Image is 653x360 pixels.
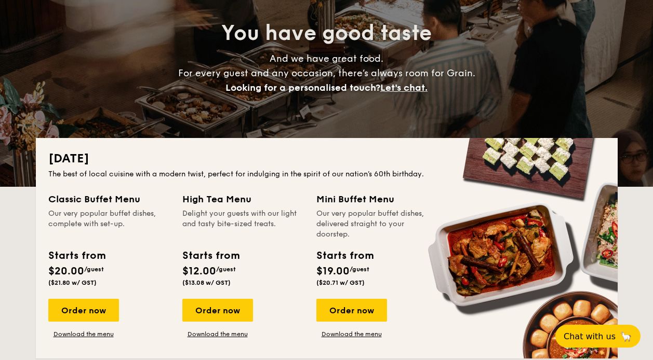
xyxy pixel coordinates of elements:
div: Order now [316,299,387,322]
div: High Tea Menu [182,192,304,206]
div: Starts from [316,248,373,264]
div: Order now [48,299,119,322]
button: Chat with us🦙 [555,325,641,348]
span: $12.00 [182,265,216,278]
a: Download the menu [316,330,387,338]
a: Download the menu [182,330,253,338]
div: Mini Buffet Menu [316,192,438,206]
span: ($13.08 w/ GST) [182,279,231,286]
span: 🦙 [620,330,632,342]
span: Chat with us [564,331,616,341]
div: Order now [182,299,253,322]
span: Let's chat. [380,82,428,93]
div: The best of local cuisine with a modern twist, perfect for indulging in the spirit of our nation’... [48,169,605,179]
span: $19.00 [316,265,350,278]
span: Looking for a personalised touch? [225,82,380,93]
a: Download the menu [48,330,119,338]
span: /guest [84,266,104,273]
div: Classic Buffet Menu [48,192,170,206]
span: ($21.80 w/ GST) [48,279,97,286]
span: And we have great food. For every guest and any occasion, there’s always room for Grain. [178,53,475,93]
div: Our very popular buffet dishes, complete with set-up. [48,209,170,240]
span: You have good taste [221,21,432,46]
h2: [DATE] [48,150,605,167]
span: $20.00 [48,265,84,278]
div: Delight your guests with our light and tasty bite-sized treats. [182,209,304,240]
span: ($20.71 w/ GST) [316,279,365,286]
span: /guest [350,266,369,273]
div: Our very popular buffet dishes, delivered straight to your doorstep. [316,209,438,240]
div: Starts from [48,248,105,264]
span: /guest [216,266,236,273]
div: Starts from [182,248,239,264]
